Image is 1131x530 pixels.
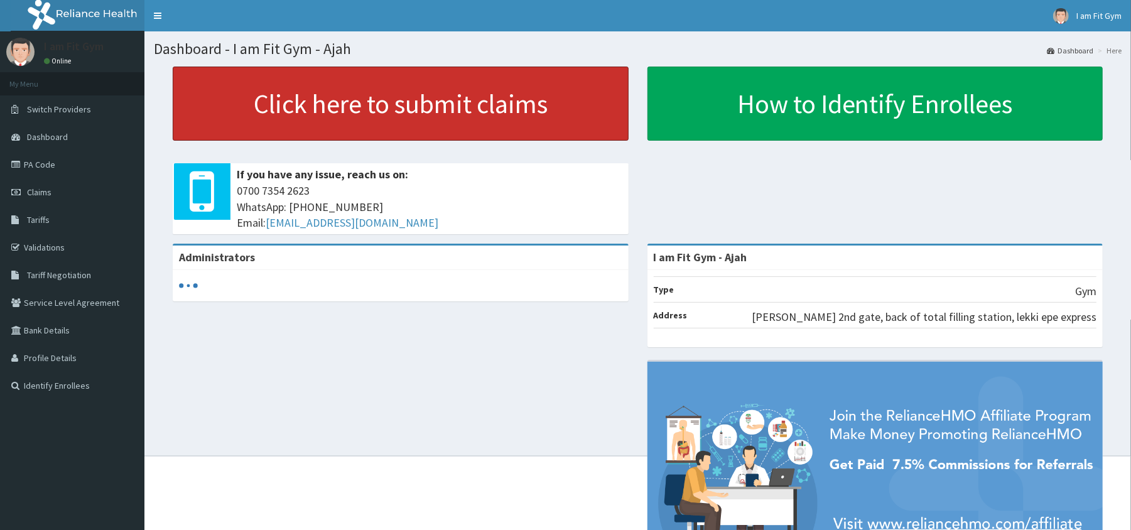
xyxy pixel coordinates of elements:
[237,183,622,231] span: 0700 7354 2623 WhatsApp: [PHONE_NUMBER] Email:
[6,38,35,66] img: User Image
[44,41,104,52] p: I am Fit Gym
[27,131,68,143] span: Dashboard
[654,284,674,295] b: Type
[752,309,1096,325] p: [PERSON_NAME] 2nd gate, back of total filling station, lekki epe express
[27,214,50,225] span: Tariffs
[27,187,51,198] span: Claims
[237,167,408,181] b: If you have any issue, reach us on:
[266,215,438,230] a: [EMAIL_ADDRESS][DOMAIN_NAME]
[1053,8,1069,24] img: User Image
[1076,10,1122,21] span: I am Fit Gym
[1047,45,1093,56] a: Dashboard
[1095,45,1122,56] li: Here
[1075,283,1096,300] p: Gym
[44,57,74,65] a: Online
[154,41,1122,57] h1: Dashboard - I am Fit Gym - Ajah
[647,67,1103,141] a: How to Identify Enrollees
[27,104,91,115] span: Switch Providers
[179,276,198,295] svg: audio-loading
[179,250,255,264] b: Administrators
[654,250,747,264] strong: I am Fit Gym - Ajah
[173,67,629,141] a: Click here to submit claims
[654,310,688,321] b: Address
[27,269,91,281] span: Tariff Negotiation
